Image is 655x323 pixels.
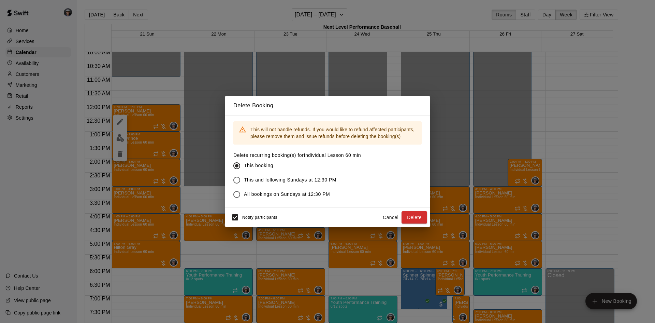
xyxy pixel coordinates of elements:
span: This and following Sundays at 12:30 PM [244,176,336,184]
label: Delete recurring booking(s) for Individual Lesson 60 min [233,152,361,159]
div: This will not handle refunds. If you would like to refund affected participants, please remove th... [250,123,416,143]
button: Cancel [380,211,402,224]
h2: Delete Booking [225,96,430,116]
button: Delete [402,211,427,224]
span: This booking [244,162,273,169]
span: Notify participants [242,215,277,220]
span: All bookings on Sundays at 12:30 PM [244,191,330,198]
